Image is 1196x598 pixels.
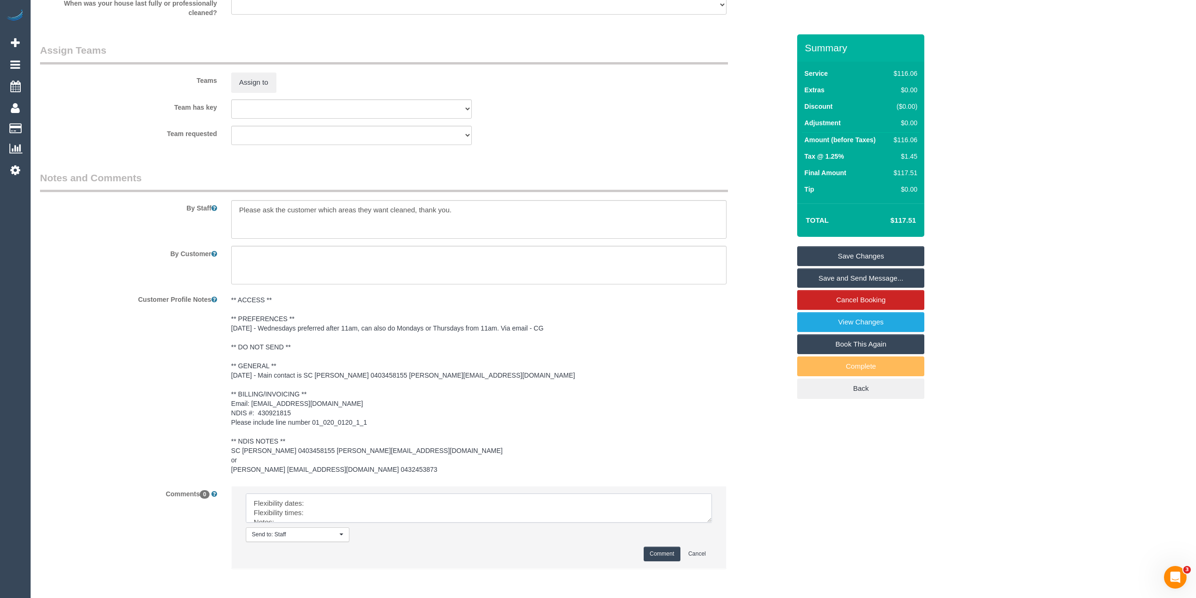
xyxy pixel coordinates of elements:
label: Team has key [33,99,224,112]
div: $0.00 [890,85,917,95]
legend: Notes and Comments [40,171,728,192]
a: Save Changes [797,246,924,266]
button: Assign to [231,73,276,92]
label: Team requested [33,126,224,138]
span: Send to: Staff [252,531,337,539]
div: $1.45 [890,152,917,161]
label: Tax @ 1.25% [804,152,844,161]
img: Automaid Logo [6,9,24,23]
div: $116.06 [890,69,917,78]
a: View Changes [797,312,924,332]
label: Discount [804,102,832,111]
label: Teams [33,73,224,85]
strong: Total [806,216,829,224]
label: Amount (before Taxes) [804,135,875,145]
label: Customer Profile Notes [33,291,224,304]
button: Send to: Staff [246,527,349,542]
span: 0 [200,490,210,499]
label: Final Amount [804,168,846,178]
label: By Staff [33,200,224,213]
a: Book This Again [797,334,924,354]
iframe: Intercom live chat [1164,566,1187,589]
div: ($0.00) [890,102,917,111]
button: Comment [644,547,680,561]
label: By Customer [33,246,224,259]
div: $117.51 [890,168,917,178]
div: $0.00 [890,185,917,194]
a: Back [797,379,924,398]
label: Comments [33,486,224,499]
label: Tip [804,185,814,194]
span: 3 [1183,566,1191,574]
h4: $117.51 [862,217,916,225]
button: Cancel [682,547,712,561]
pre: ** ACCESS ** ** PREFERENCES ** [DATE] - Wednesdays preferred after 11am, can also do Mondays or T... [231,295,727,474]
legend: Assign Teams [40,43,728,65]
label: Extras [804,85,824,95]
a: Cancel Booking [797,290,924,310]
div: $0.00 [890,118,917,128]
a: Save and Send Message... [797,268,924,288]
label: Adjustment [804,118,840,128]
h3: Summary [805,42,920,53]
div: $116.06 [890,135,917,145]
label: Service [804,69,828,78]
